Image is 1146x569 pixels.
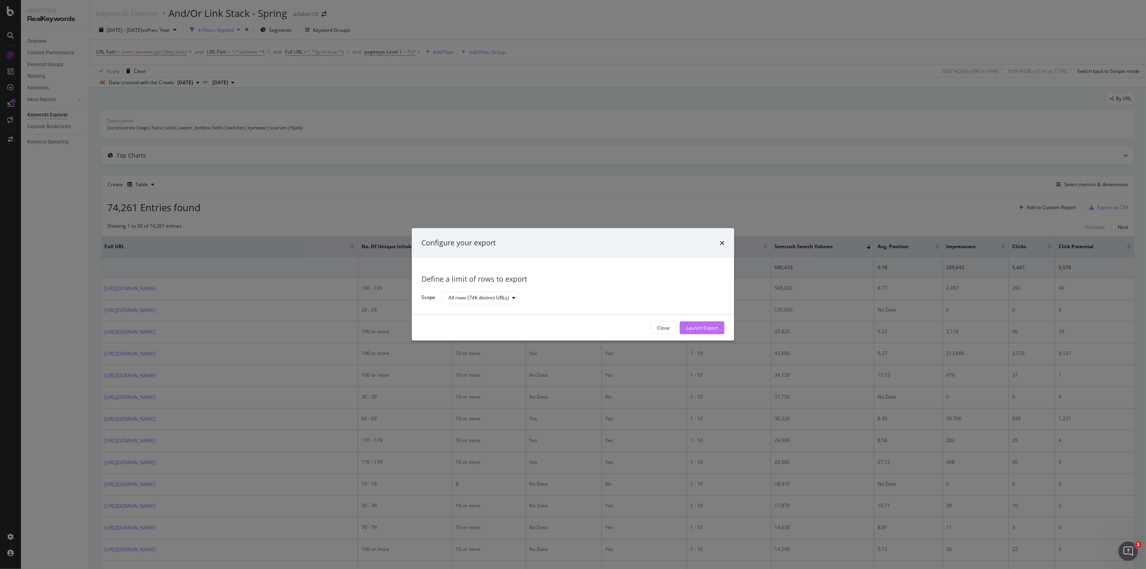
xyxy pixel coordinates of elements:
div: Launch Export [686,324,718,331]
div: All rows (74K distinct URLs) [448,295,509,300]
iframe: Intercom live chat [1119,542,1138,561]
span: 1 [1135,542,1142,548]
div: Configure your export [421,238,496,248]
label: Scope [421,294,435,303]
div: times [720,238,725,248]
button: All rows (74K distinct URLs) [442,291,519,304]
button: Close [650,322,677,334]
div: modal [412,228,734,341]
button: Launch Export [680,322,725,334]
div: Close [657,324,670,331]
div: Define a limit of rows to export [421,274,725,284]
